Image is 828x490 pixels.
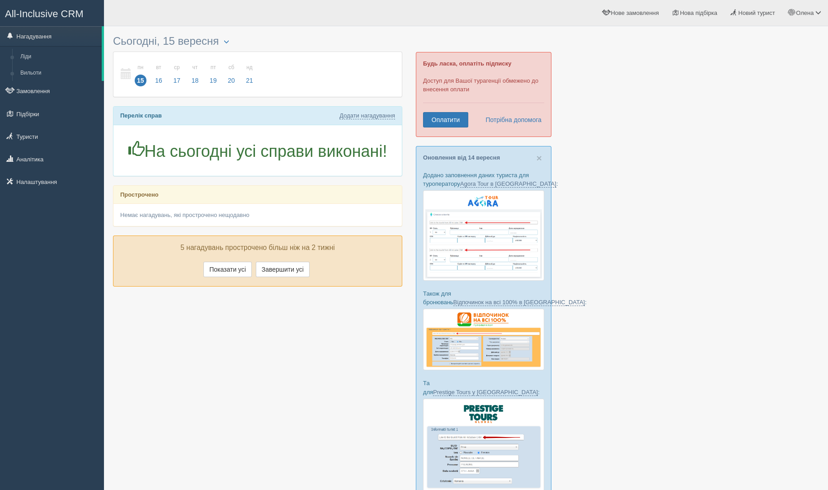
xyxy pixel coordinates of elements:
a: Оплатити [423,112,468,127]
small: вт [153,64,165,71]
a: нд 21 [241,59,256,90]
a: вт 16 [150,59,167,90]
button: Close [536,153,542,163]
a: пн 15 [132,59,149,90]
span: Нове замовлення [611,9,659,16]
span: 16 [153,75,165,86]
p: Додано заповнення даних туриста для туроператору : [423,171,544,188]
a: Додати нагадування [339,112,395,119]
small: пт [207,64,219,71]
a: Потрібна допомога [480,112,542,127]
small: пн [135,64,146,71]
span: × [536,153,542,163]
div: Немає нагадувань, які прострочено нещодавно [113,204,402,226]
small: ср [171,64,183,71]
h1: На сьогодні усі справи виконані! [120,141,395,160]
img: otdihnavse100--%D1%84%D0%BE%D1%80%D0%BC%D0%B0-%D0%B1%D1%80%D0%BE%D0%BD%D0%B8%D1%80%D0%BE%D0%B2%D0... [423,309,544,370]
button: Завершити усі [256,262,310,277]
small: сб [226,64,237,71]
p: Та для : [423,379,544,396]
span: 20 [226,75,237,86]
a: Оновлення від 14 вересня [423,154,500,161]
a: сб 20 [223,59,240,90]
a: пт 19 [205,59,222,90]
span: 19 [207,75,219,86]
a: Prestige Tours у [GEOGRAPHIC_DATA] [433,389,538,396]
small: чт [189,64,201,71]
span: Олена [796,9,814,16]
small: нд [244,64,255,71]
h3: Сьогодні, 15 вересня [113,35,402,47]
span: 21 [244,75,255,86]
span: 17 [171,75,183,86]
p: Також для бронювань : [423,289,544,306]
a: ср 17 [168,59,185,90]
span: 15 [135,75,146,86]
img: agora-tour-%D1%84%D0%BE%D1%80%D0%BC%D0%B0-%D0%B1%D1%80%D0%BE%D0%BD%D1%8E%D0%B2%D0%B0%D0%BD%D0%BD%... [423,190,544,281]
div: Доступ для Вашої турагенції обмежено до внесення оплати [416,52,551,137]
a: Agora Tour в [GEOGRAPHIC_DATA] [460,180,556,188]
span: Нова підбірка [680,9,717,16]
span: 18 [189,75,201,86]
span: All-Inclusive CRM [5,8,84,19]
a: All-Inclusive CRM [0,0,103,25]
p: 5 нагадувань прострочено більш ніж на 2 тижні [120,243,395,253]
b: Прострочено [120,191,159,198]
button: Показати усі [203,262,252,277]
a: Вильоти [16,65,102,81]
b: Будь ласка, оплатіть підписку [423,60,511,67]
span: Новий турист [738,9,775,16]
a: Ліди [16,49,102,65]
a: Відпочинок на всі 100% в [GEOGRAPHIC_DATA] [453,299,585,306]
a: чт 18 [187,59,204,90]
b: Перелік справ [120,112,162,119]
